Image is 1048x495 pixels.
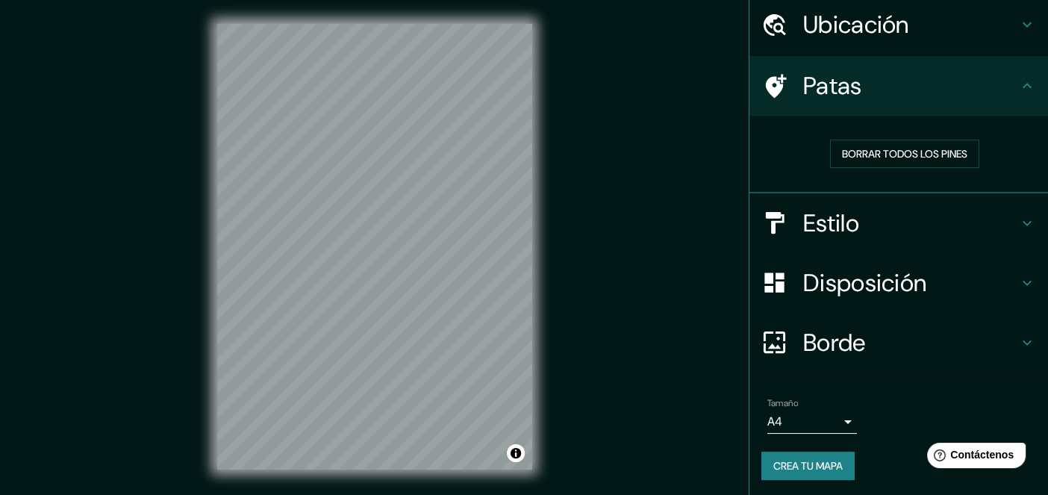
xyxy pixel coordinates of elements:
[767,397,798,409] font: Tamaño
[803,208,859,239] font: Estilo
[915,437,1032,479] iframe: Lanzador de widgets de ayuda
[842,147,967,161] font: Borrar todos los pines
[749,193,1048,253] div: Estilo
[217,24,532,470] canvas: Mapa
[803,9,909,40] font: Ubicación
[767,410,857,434] div: A4
[749,56,1048,116] div: Patas
[803,267,926,299] font: Disposición
[507,444,525,462] button: Activar o desactivar atribución
[767,414,782,429] font: A4
[749,253,1048,313] div: Disposición
[830,140,979,168] button: Borrar todos los pines
[803,327,866,358] font: Borde
[761,452,855,480] button: Crea tu mapa
[773,459,843,473] font: Crea tu mapa
[803,70,862,102] font: Patas
[749,313,1048,373] div: Borde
